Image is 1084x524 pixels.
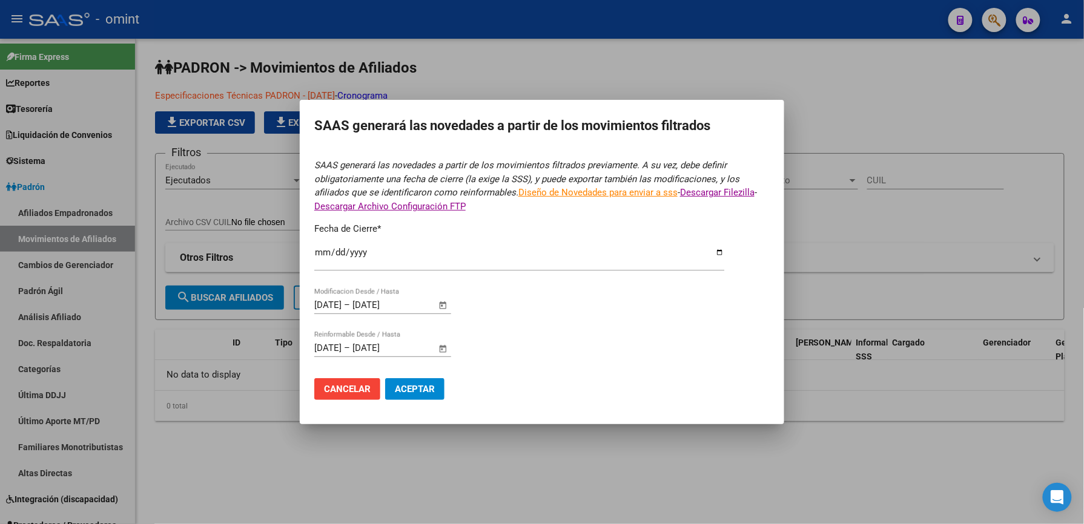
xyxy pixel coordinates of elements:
input: End date [352,342,411,353]
a: Descargar Archivo Configuración FTP [314,201,466,212]
span: Cancelar [324,384,371,395]
a: Descargar Filezilla [680,187,755,198]
button: Open calendar [437,342,451,356]
button: Open calendar [437,298,451,312]
input: Start date [314,342,342,353]
h2: SAAS generará las novedades a partir de los movimientos filtrados [314,114,770,137]
a: Diseño de Novedades para enviar a sss [518,187,678,198]
span: Aceptar [395,384,435,395]
span: – [344,300,350,310]
div: Open Intercom Messenger [1043,483,1072,512]
button: Aceptar [385,378,445,400]
button: Cancelar [314,378,380,400]
input: End date [352,300,411,310]
p: Fecha de Cierre [314,222,770,236]
span: – [344,342,350,353]
i: SAAS generará las novedades a partir de los movimientos filtrados previamente. A su vez, debe def... [314,160,739,198]
input: Start date [314,300,342,310]
p: - - [314,159,770,213]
